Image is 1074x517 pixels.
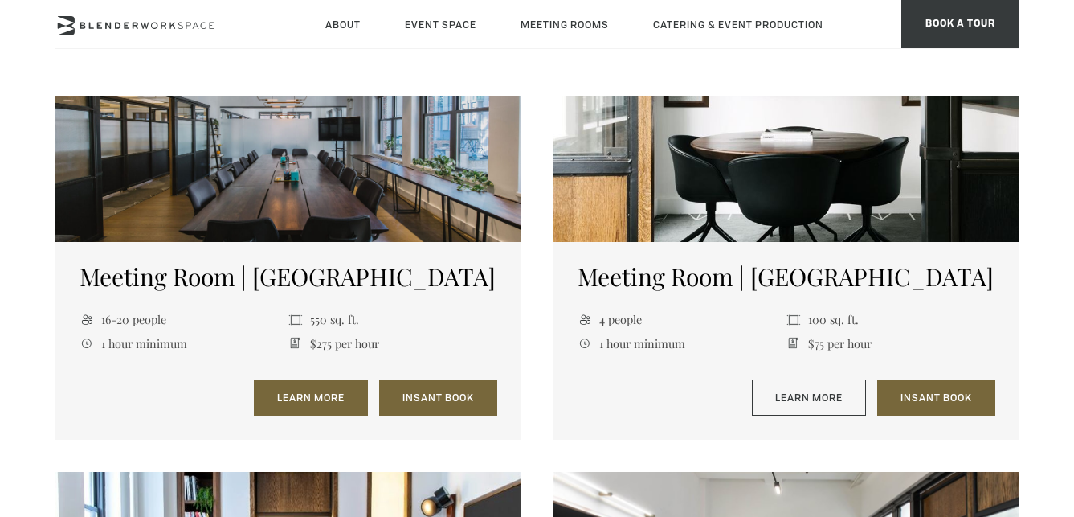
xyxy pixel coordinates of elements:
[379,380,497,416] a: Insant Book
[752,380,866,416] a: Learn More
[578,262,995,291] h5: Meeting Room | [GEOGRAPHIC_DATA]
[288,331,497,355] li: $275 per hour
[786,308,995,331] li: 100 sq. ft.
[254,380,368,416] a: Learn More
[578,331,786,355] li: 1 hour minimum
[80,331,288,355] li: 1 hour minimum
[80,262,497,291] h5: Meeting Room | [GEOGRAPHIC_DATA]
[288,308,497,331] li: 550 sq. ft.
[578,308,786,331] li: 4 people
[785,311,1074,517] iframe: Chat Widget
[80,308,288,331] li: 16-20 people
